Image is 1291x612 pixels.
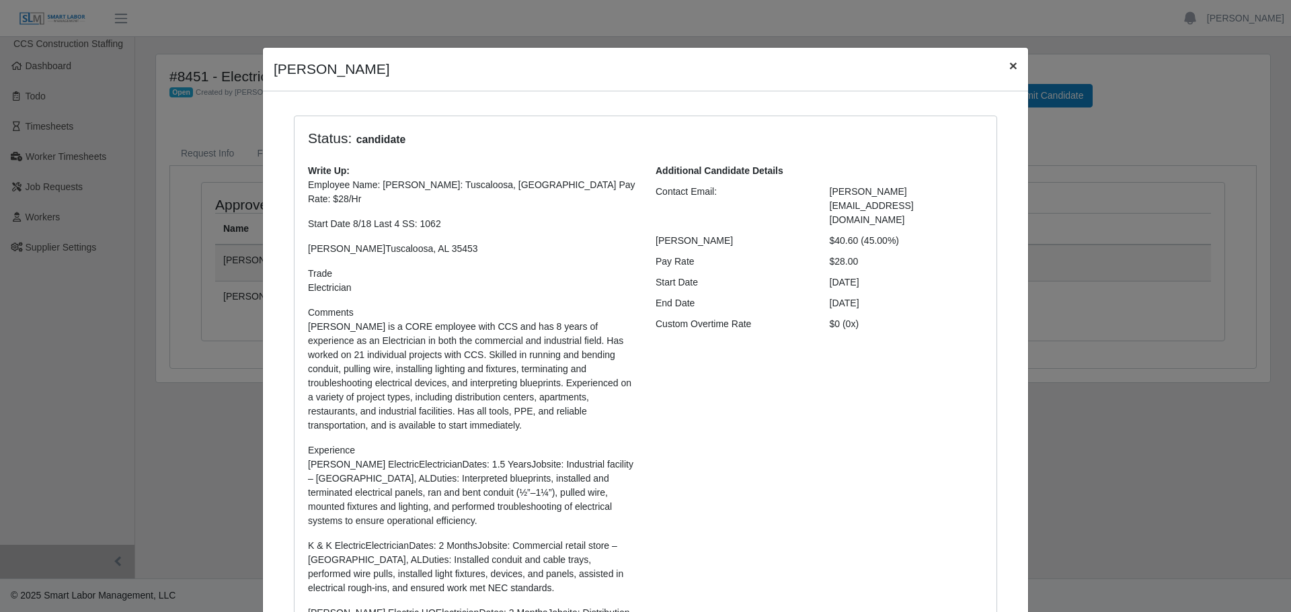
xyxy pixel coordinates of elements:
[999,48,1028,83] button: Close
[820,234,994,248] div: $40.60 (45.00%)
[308,130,810,148] h4: Status:
[308,242,635,256] p: [PERSON_NAME]Tuscaloosa, AL 35453
[645,296,820,310] div: End Date
[830,186,914,225] span: [PERSON_NAME][EMAIL_ADDRESS][DOMAIN_NAME]
[830,298,859,308] span: [DATE]
[645,317,820,331] div: Custom Overtime Rate
[645,275,820,290] div: Start Date
[308,178,635,206] p: Employee Name: [PERSON_NAME]: Tuscaloosa, [GEOGRAPHIC_DATA] Pay Rate: $28/Hr
[308,165,350,176] b: Write Up:
[352,132,409,148] span: candidate
[308,217,635,231] p: Start Date 8/18 Last 4 SS: 1062
[645,255,820,269] div: Pay Rate
[274,58,390,80] h4: [PERSON_NAME]
[656,165,783,176] b: Additional Candidate Details
[308,281,635,295] p: Electrician
[645,234,820,248] div: [PERSON_NAME]
[308,457,635,528] p: [PERSON_NAME] ElectricElectricianDates: 1.5 YearsJobsite: Industrial facility – [GEOGRAPHIC_DATA]...
[308,320,635,433] p: [PERSON_NAME] is a CORE employee with CCS and has 8 years of experience as an Electrician in both...
[1009,58,1017,73] span: ×
[830,318,859,329] span: $0 (0x)
[820,255,994,269] div: $28.00
[820,275,994,290] div: [DATE]
[645,185,820,227] div: Contact Email:
[308,539,635,595] p: K & K ElectricElectricianDates: 2 MonthsJobsite: Commercial retail store – [GEOGRAPHIC_DATA], ALD...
